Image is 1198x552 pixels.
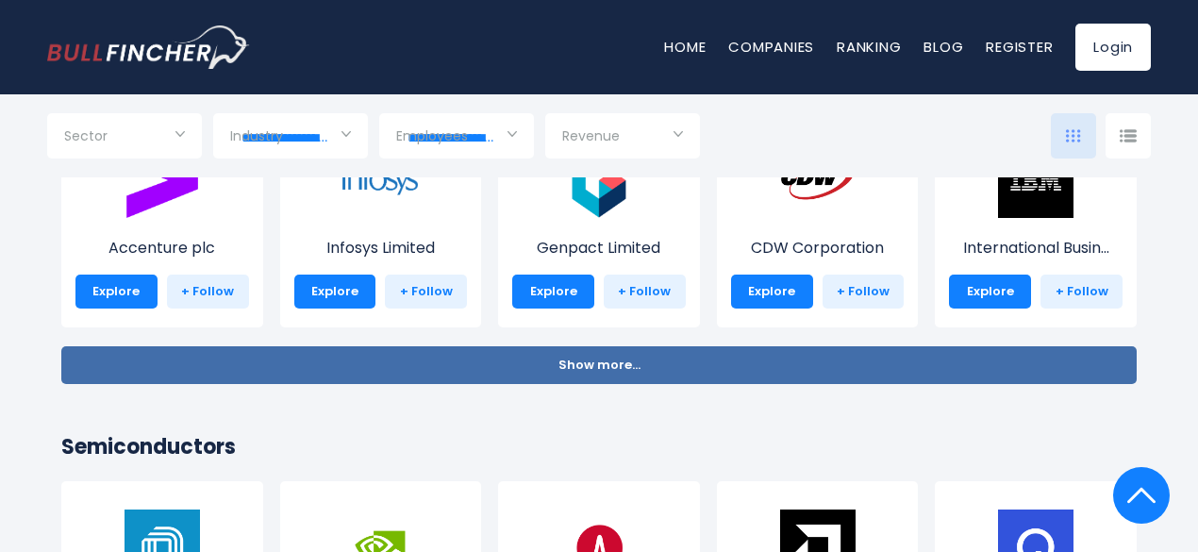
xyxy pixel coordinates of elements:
[512,179,686,259] a: Genpact Limited
[125,142,200,218] img: ACN.png
[562,121,683,155] input: Selection
[949,179,1123,259] a: International Busin...
[731,179,905,259] a: CDW Corporation
[47,25,250,69] a: Go to homepage
[342,142,418,218] img: INFY.png
[61,431,1137,462] h2: Semiconductors
[47,25,250,69] img: bullfincher logo
[558,359,641,373] span: Show more...
[64,127,108,144] span: Sector
[294,179,468,259] a: Infosys Limited
[230,121,351,155] input: Selection
[561,142,637,218] img: G.png
[167,275,249,309] a: + Follow
[823,275,905,309] a: + Follow
[75,179,249,259] a: Accenture plc
[294,275,376,309] a: Explore
[385,275,467,309] a: + Follow
[728,37,814,57] a: Companies
[75,275,158,309] a: Explore
[604,275,686,309] a: + Follow
[664,37,706,57] a: Home
[230,127,283,144] span: Industry
[294,237,468,259] p: Infosys Limited
[837,37,901,57] a: Ranking
[949,275,1031,309] a: Explore
[396,127,468,144] span: Employees
[75,237,249,259] p: Accenture plc
[986,37,1053,57] a: Register
[396,121,517,155] input: Selection
[731,237,905,259] p: CDW Corporation
[512,237,686,259] p: Genpact Limited
[562,127,620,144] span: Revenue
[998,142,1073,218] img: IBM.png
[61,346,1137,384] button: Show more...
[512,275,594,309] a: Explore
[949,237,1123,259] p: International Business Machines Corporation
[923,37,963,57] a: Blog
[64,121,185,155] input: Selection
[1120,129,1137,142] img: icon-comp-list-view.svg
[1040,275,1123,309] a: + Follow
[780,142,856,218] img: CDW.png
[1075,24,1151,71] a: Login
[1066,129,1081,142] img: icon-comp-grid.svg
[731,275,813,309] a: Explore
